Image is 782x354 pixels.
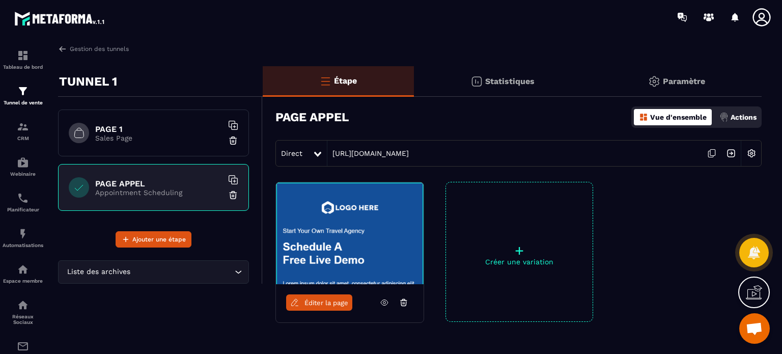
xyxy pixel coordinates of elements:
img: formation [17,121,29,133]
span: Ajouter une étape [132,234,186,244]
p: Statistiques [485,76,535,86]
p: Paramètre [663,76,705,86]
p: Sales Page [95,134,222,142]
h6: PAGE 1 [95,124,222,134]
p: Appointment Scheduling [95,188,222,197]
p: Réseaux Sociaux [3,314,43,325]
img: setting-gr.5f69749f.svg [648,75,660,88]
img: scheduler [17,192,29,204]
img: formation [17,85,29,97]
img: stats.20deebd0.svg [470,75,483,88]
p: Planificateur [3,207,43,212]
p: CRM [3,135,43,141]
p: Espace membre [3,278,43,284]
button: Ajouter une étape [116,231,191,248]
p: Créer une variation [446,258,593,266]
img: image [276,182,424,284]
img: email [17,340,29,352]
p: Vue d'ensemble [650,113,707,121]
img: arrow [58,44,67,53]
a: [URL][DOMAIN_NAME] [327,149,409,157]
a: automationsautomationsEspace membre [3,256,43,291]
p: + [446,243,593,258]
img: setting-w.858f3a88.svg [742,144,761,163]
p: Actions [731,113,757,121]
a: Éditer la page [286,294,352,311]
h6: PAGE APPEL [95,179,222,188]
img: social-network [17,299,29,311]
input: Search for option [132,266,232,278]
p: Automatisations [3,242,43,248]
div: Search for option [58,260,249,284]
span: Direct [281,149,302,157]
h3: PAGE APPEL [275,110,349,124]
img: automations [17,263,29,276]
img: actions.d6e523a2.png [719,113,729,122]
a: formationformationCRM [3,113,43,149]
a: Ouvrir le chat [739,313,770,344]
p: Tableau de bord [3,64,43,70]
img: trash [228,190,238,200]
a: Gestion des tunnels [58,44,129,53]
a: social-networksocial-networkRéseaux Sociaux [3,291,43,333]
img: automations [17,156,29,169]
a: formationformationTableau de bord [3,42,43,77]
p: Tunnel de vente [3,100,43,105]
img: bars-o.4a397970.svg [319,75,331,87]
a: formationformationTunnel de vente [3,77,43,113]
img: formation [17,49,29,62]
img: trash [228,135,238,146]
a: automationsautomationsAutomatisations [3,220,43,256]
a: automationsautomationsWebinaire [3,149,43,184]
p: Webinaire [3,171,43,177]
p: TUNNEL 1 [59,71,117,92]
span: Éditer la page [304,299,348,307]
img: dashboard-orange.40269519.svg [639,113,648,122]
img: arrow-next.bcc2205e.svg [721,144,741,163]
span: Liste des archives [65,266,132,278]
p: Étape [334,76,357,86]
img: automations [17,228,29,240]
img: logo [14,9,106,28]
a: schedulerschedulerPlanificateur [3,184,43,220]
